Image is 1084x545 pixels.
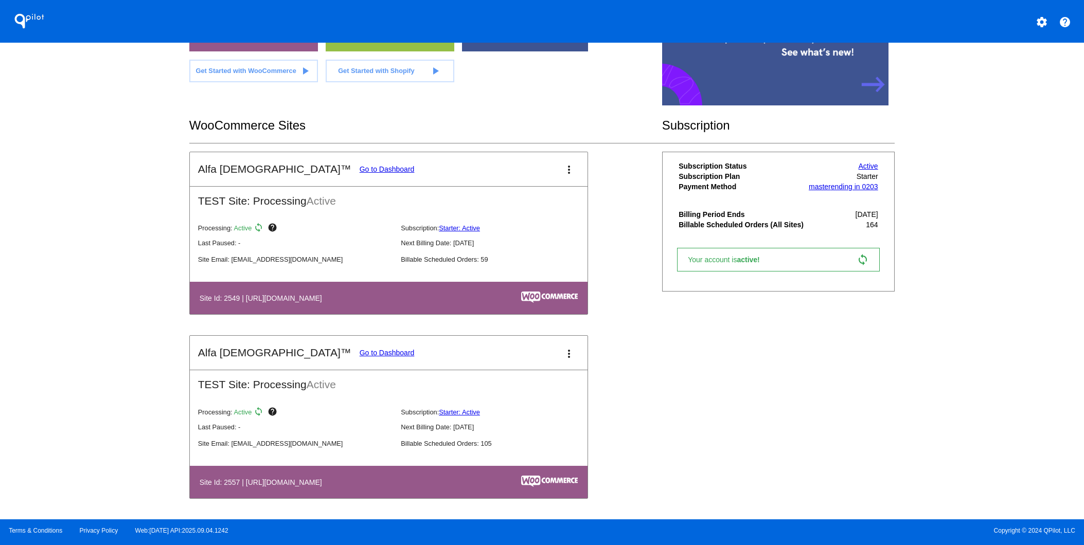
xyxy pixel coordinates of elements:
img: c53aa0e5-ae75-48aa-9bee-956650975ee5 [521,476,578,487]
mat-icon: settings [1036,16,1048,28]
span: master [809,183,831,191]
img: c53aa0e5-ae75-48aa-9bee-956650975ee5 [521,292,578,303]
a: Get Started with Shopify [326,60,454,82]
h1: QPilot [9,11,50,31]
p: Processing: [198,223,393,235]
span: Copyright © 2024 QPilot, LLC [551,527,1075,534]
a: masterending in 0203 [809,183,878,191]
h4: Site Id: 2549 | [URL][DOMAIN_NAME] [200,294,327,302]
a: Starter: Active [439,224,480,232]
span: Your account is [688,256,770,264]
h2: Subscription [662,118,895,133]
mat-icon: more_vert [563,348,575,360]
th: Billing Period Ends [678,210,806,219]
p: Subscription: [401,408,595,416]
th: Payment Method [678,182,806,191]
p: Site Email: [EMAIL_ADDRESS][DOMAIN_NAME] [198,440,393,447]
h2: Alfa [DEMOGRAPHIC_DATA]™ [198,163,351,175]
span: 164 [866,221,878,229]
span: Starter [857,172,878,180]
a: Web:[DATE] API:2025.09.04.1242 [135,527,228,534]
a: Your account isactive! sync [677,248,879,271]
p: Subscription: [401,224,595,232]
p: Billable Scheduled Orders: 59 [401,256,595,263]
mat-icon: sync [857,253,869,266]
a: Starter: Active [439,408,480,416]
span: Active [307,195,336,207]
th: Subscription Status [678,161,806,171]
p: Next Billing Date: [DATE] [401,423,595,431]
h2: TEST Site: Processing [190,370,588,391]
p: Site Email: [EMAIL_ADDRESS][DOMAIN_NAME] [198,256,393,263]
span: [DATE] [856,210,878,219]
a: Privacy Policy [80,527,118,534]
mat-icon: sync [254,223,266,235]
a: Get Started with WooCommerce [189,60,318,82]
a: Go to Dashboard [360,165,415,173]
span: Active [234,224,252,232]
span: Get Started with Shopify [338,67,415,75]
mat-icon: play_arrow [299,65,311,77]
mat-icon: help [268,407,280,419]
a: Active [859,162,878,170]
mat-icon: help [1059,16,1071,28]
mat-icon: more_vert [563,164,575,176]
a: Go to Dashboard [360,349,415,357]
span: Get Started with WooCommerce [196,67,296,75]
h2: WooCommerce Sites [189,118,662,133]
p: Next Billing Date: [DATE] [401,239,595,247]
h2: Alfa [DEMOGRAPHIC_DATA]™ [198,347,351,359]
th: Subscription Plan [678,172,806,181]
mat-icon: play_arrow [429,65,441,77]
p: Last Paused: - [198,239,393,247]
mat-icon: sync [254,407,266,419]
p: Processing: [198,407,393,419]
th: Billable Scheduled Orders (All Sites) [678,220,806,229]
span: active! [737,256,765,264]
p: Last Paused: - [198,423,393,431]
a: Terms & Conditions [9,527,62,534]
span: Active [307,378,336,390]
h4: Site Id: 2557 | [URL][DOMAIN_NAME] [200,478,327,486]
mat-icon: help [268,223,280,235]
span: Active [234,408,252,416]
p: Billable Scheduled Orders: 105 [401,440,595,447]
h2: TEST Site: Processing [190,187,588,207]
